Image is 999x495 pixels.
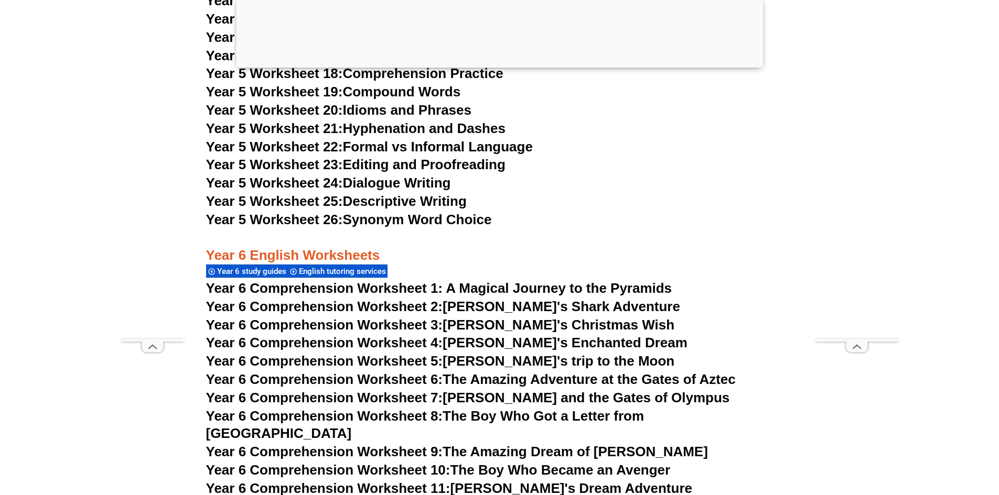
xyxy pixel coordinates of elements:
[206,299,443,314] span: Year 6 Comprehension Worksheet 2:
[206,353,675,369] a: Year 6 Comprehension Worksheet 5:[PERSON_NAME]'s trip to the Moon
[206,29,475,45] a: Year 5 Worksheet 16:Paragraph Structure
[206,84,461,100] a: Year 5 Worksheet 19:Compound Words
[299,267,389,276] span: English tutoring services
[206,353,443,369] span: Year 6 Comprehension Worksheet 5:
[206,212,343,227] span: Year 5 Worksheet 26:
[206,102,343,118] span: Year 5 Worksheet 20:
[206,11,343,27] span: Year 5 Worksheet 15:
[206,462,450,478] span: Year 6 Comprehension Worksheet 10:
[815,25,899,339] iframe: Advertisement
[206,65,503,81] a: Year 5 Worksheet 18:Comprehension Practice
[206,444,708,459] a: Year 6 Comprehension Worksheet 9:The Amazing Dream of [PERSON_NAME]
[206,462,671,478] a: Year 6 Comprehension Worksheet 10:The Boy Who Became an Avenger
[206,299,680,314] a: Year 6 Comprehension Worksheet 2:[PERSON_NAME]'s Shark Adventure
[206,175,343,191] span: Year 5 Worksheet 24:
[206,120,343,136] span: Year 5 Worksheet 21:
[288,264,388,278] div: English tutoring services
[206,139,533,155] a: Year 5 Worksheet 22:Formal vs Informal Language
[206,139,343,155] span: Year 5 Worksheet 22:
[206,335,443,350] span: Year 6 Comprehension Worksheet 4:
[206,371,443,387] span: Year 6 Comprehension Worksheet 6:
[206,193,343,209] span: Year 5 Worksheet 25:
[206,193,467,209] a: Year 5 Worksheet 25:Descriptive Writing
[206,335,688,350] a: Year 6 Comprehension Worksheet 4:[PERSON_NAME]'s Enchanted Dream
[206,175,451,191] a: Year 5 Worksheet 24:Dialogue Writing
[217,267,289,276] span: Year 6 study guides
[121,25,184,339] iframe: Advertisement
[206,29,343,45] span: Year 5 Worksheet 16:
[206,408,443,424] span: Year 6 Comprehension Worksheet 8:
[206,444,443,459] span: Year 6 Comprehension Worksheet 9:
[206,212,492,227] a: Year 5 Worksheet 26:Synonym Word Choice
[206,390,443,405] span: Year 6 Comprehension Worksheet 7:
[206,48,427,63] a: Year 5 Worksheet 17:Contractions
[206,157,343,172] span: Year 5 Worksheet 23:
[206,408,644,442] a: Year 6 Comprehension Worksheet 8:The Boy Who Got a Letter from [GEOGRAPHIC_DATA]
[206,102,471,118] a: Year 5 Worksheet 20:Idioms and Phrases
[206,280,672,296] a: Year 6 Comprehension Worksheet 1: A Magical Journey to the Pyramids
[206,120,506,136] a: Year 5 Worksheet 21:Hyphenation and Dashes
[206,317,443,333] span: Year 6 Comprehension Worksheet 3:
[206,11,506,27] a: Year 5 Worksheet 15:Active and Passive Voice
[206,229,793,265] h3: Year 6 English Worksheets
[206,317,675,333] a: Year 6 Comprehension Worksheet 3:[PERSON_NAME]'s Christmas Wish
[824,377,999,495] iframe: Chat Widget
[206,65,343,81] span: Year 5 Worksheet 18:
[206,390,730,405] a: Year 6 Comprehension Worksheet 7:[PERSON_NAME] and the Gates of Olympus
[206,84,343,100] span: Year 5 Worksheet 19:
[206,371,736,387] a: Year 6 Comprehension Worksheet 6:The Amazing Adventure at the Gates of Aztec
[206,157,506,172] a: Year 5 Worksheet 23:Editing and Proofreading
[206,48,343,63] span: Year 5 Worksheet 17:
[206,264,288,278] div: Year 6 study guides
